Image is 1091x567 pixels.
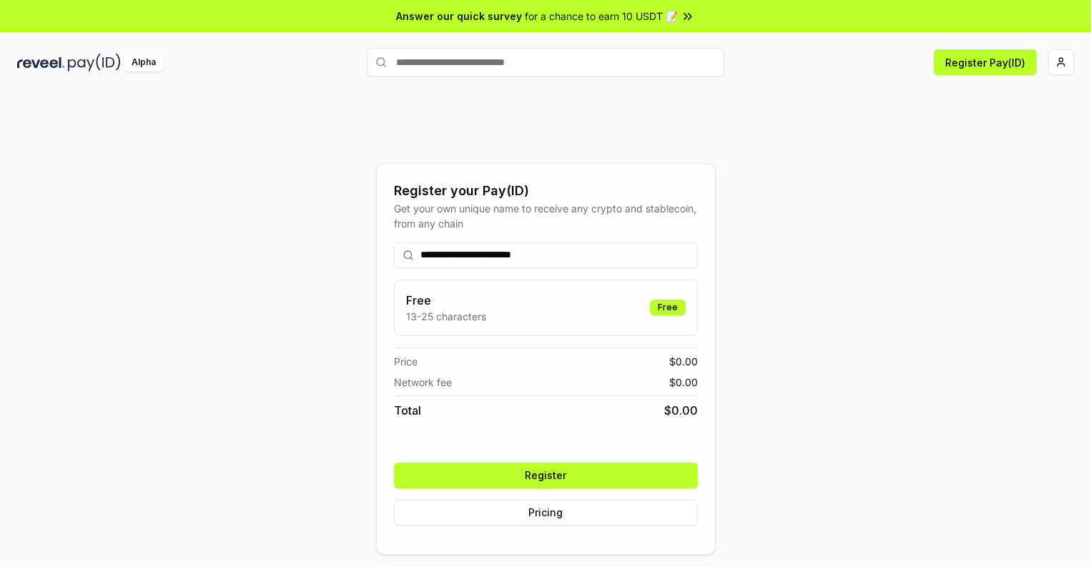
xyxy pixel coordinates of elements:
[669,375,698,390] span: $ 0.00
[406,292,486,309] h3: Free
[394,354,418,369] span: Price
[396,9,522,24] span: Answer our quick survey
[406,309,486,324] p: 13-25 characters
[394,375,452,390] span: Network fee
[394,463,698,488] button: Register
[394,181,698,201] div: Register your Pay(ID)
[664,402,698,419] span: $ 0.00
[669,354,698,369] span: $ 0.00
[394,402,421,419] span: Total
[68,54,121,72] img: pay_id
[934,49,1037,75] button: Register Pay(ID)
[525,9,678,24] span: for a chance to earn 10 USDT 📝
[124,54,164,72] div: Alpha
[17,54,65,72] img: reveel_dark
[650,300,686,315] div: Free
[394,201,698,231] div: Get your own unique name to receive any crypto and stablecoin, from any chain
[394,500,698,526] button: Pricing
